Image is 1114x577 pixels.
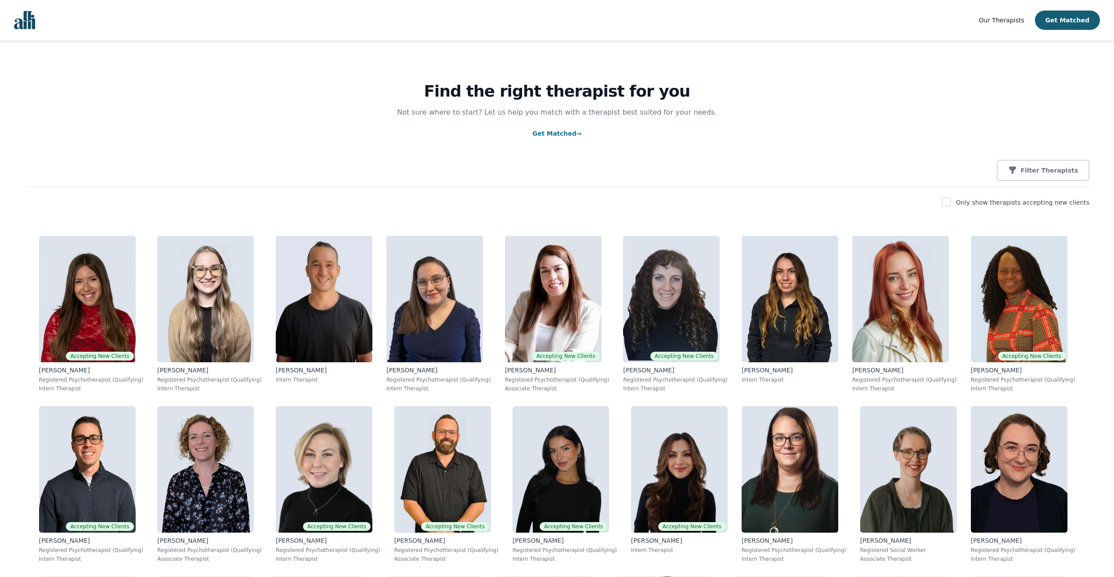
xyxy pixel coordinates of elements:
a: Mariangela_Servello[PERSON_NAME]Intern Therapist [735,229,845,399]
span: Our Therapists [979,17,1024,24]
p: [PERSON_NAME] [394,536,499,545]
span: Accepting New Clients [421,522,489,531]
span: → [577,130,582,137]
p: Intern Therapist [39,385,144,392]
img: alli logo [14,11,35,29]
img: Mariangela_Servello [742,236,838,362]
p: Registered Psychotherapist (Qualifying) [157,547,262,554]
img: Catherine_Robbe [157,406,254,533]
p: Registered Psychotherapist (Qualifying) [157,376,262,383]
img: Saba_Salemi [631,406,728,533]
img: Andrea_Nordby [742,406,838,533]
p: Intern Therapist [631,547,728,554]
p: [PERSON_NAME] [39,366,144,375]
a: Faith_Woodley[PERSON_NAME]Registered Psychotherapist (Qualifying)Intern Therapist [150,229,269,399]
p: Registered Psychotherapist (Qualifying) [394,547,499,554]
p: Registered Psychotherapist (Qualifying) [971,376,1075,383]
p: [PERSON_NAME] [742,366,838,375]
span: Accepting New Clients [66,352,133,361]
p: Registered Psychotherapist (Qualifying) [852,376,957,383]
p: [PERSON_NAME] [631,536,728,545]
img: Rose_Willow [971,406,1067,533]
img: Claire_Cummings [860,406,957,533]
img: Faith_Woodley [157,236,254,362]
p: Registered Psychotherapist (Qualifying) [386,376,491,383]
p: Associate Therapist [394,555,499,563]
a: Alyssa_TweedieAccepting New Clients[PERSON_NAME]Registered Psychotherapist (Qualifying)Intern The... [505,399,624,570]
p: Intern Therapist [512,555,617,563]
p: Intern Therapist [276,376,372,383]
p: [PERSON_NAME] [623,366,728,375]
img: Vanessa_McCulloch [386,236,483,362]
span: Accepting New Clients [540,522,607,531]
p: Registered Psychotherapist (Qualifying) [39,547,144,554]
a: Shira_BlakeAccepting New Clients[PERSON_NAME]Registered Psychotherapist (Qualifying)Intern Therapist [616,229,735,399]
a: Get Matched [532,130,581,137]
button: Filter Therapists [997,160,1089,181]
p: Registered Psychotherapist (Qualifying) [276,547,380,554]
p: [PERSON_NAME] [39,536,144,545]
a: Vanessa_McCulloch[PERSON_NAME]Registered Psychotherapist (Qualifying)Intern Therapist [379,229,498,399]
span: Accepting New Clients [658,522,726,531]
a: Rose_Willow[PERSON_NAME]Registered Psychotherapist (Qualifying)Intern Therapist [964,399,1082,570]
span: Accepting New Clients [532,352,599,361]
p: Intern Therapist [742,376,838,383]
p: Intern Therapist [386,385,491,392]
p: [PERSON_NAME] [157,536,262,545]
span: Accepting New Clients [66,522,133,531]
a: Our Therapists [979,15,1024,25]
p: Not sure where to start? Let us help you match with a therapist best suited for your needs. [389,107,726,118]
a: Josh_CadieuxAccepting New Clients[PERSON_NAME]Registered Psychotherapist (Qualifying)Associate Th... [387,399,506,570]
a: Claire_Cummings[PERSON_NAME]Registered Social WorkerAssociate Therapist [853,399,964,570]
img: Ethan_Braun [39,406,136,533]
a: Jocelyn_CrawfordAccepting New Clients[PERSON_NAME]Registered Psychotherapist (Qualifying)Intern T... [269,399,387,570]
p: [PERSON_NAME] [276,366,372,375]
p: Registered Psychotherapist (Qualifying) [505,376,609,383]
p: Registered Psychotherapist (Qualifying) [971,547,1075,554]
h1: Find the right therapist for you [25,83,1089,100]
p: Associate Therapist [505,385,609,392]
p: [PERSON_NAME] [742,536,846,545]
p: Intern Therapist [157,385,262,392]
a: Saba_SalemiAccepting New Clients[PERSON_NAME]Intern Therapist [624,399,735,570]
a: Ethan_BraunAccepting New Clients[PERSON_NAME]Registered Psychotherapist (Qualifying)Intern Therapist [32,399,151,570]
p: [PERSON_NAME] [386,366,491,375]
p: [PERSON_NAME] [276,536,380,545]
span: Accepting New Clients [303,522,371,531]
a: Kavon_Banejad[PERSON_NAME]Intern Therapist [269,229,379,399]
p: [PERSON_NAME] [971,366,1075,375]
p: Filter Therapists [1020,166,1078,175]
p: [PERSON_NAME] [971,536,1075,545]
p: Registered Psychotherapist (Qualifying) [39,376,144,383]
p: [PERSON_NAME] [852,366,957,375]
a: Ava_PouyandehAccepting New Clients[PERSON_NAME]Registered Psychotherapist (Qualifying)Associate T... [498,229,616,399]
span: Accepting New Clients [650,352,718,361]
p: Registered Psychotherapist (Qualifying) [623,376,728,383]
a: Grace_NyamweyaAccepting New Clients[PERSON_NAME]Registered Psychotherapist (Qualifying)Intern The... [964,229,1082,399]
span: Accepting New Clients [998,352,1066,361]
a: Alisha_LevineAccepting New Clients[PERSON_NAME]Registered Psychotherapist (Qualifying)Intern Ther... [32,229,151,399]
p: Intern Therapist [852,385,957,392]
p: Intern Therapist [623,385,728,392]
p: Intern Therapist [971,385,1075,392]
p: Registered Psychotherapist (Qualifying) [512,547,617,554]
img: Shira_Blake [623,236,720,362]
p: Associate Therapist [860,555,957,563]
p: Intern Therapist [276,555,380,563]
img: Alyssa_Tweedie [512,406,609,533]
p: [PERSON_NAME] [157,366,262,375]
button: Get Matched [1035,11,1100,30]
p: Intern Therapist [742,555,846,563]
p: Registered Psychotherapist (Qualifying) [742,547,846,554]
a: Lacy_Hunter[PERSON_NAME]Registered Psychotherapist (Qualifying)Intern Therapist [845,229,964,399]
p: Associate Therapist [157,555,262,563]
p: Registered Social Worker [860,547,957,554]
img: Jocelyn_Crawford [276,406,372,533]
a: Catherine_Robbe[PERSON_NAME]Registered Psychotherapist (Qualifying)Associate Therapist [150,399,269,570]
a: Andrea_Nordby[PERSON_NAME]Registered Psychotherapist (Qualifying)Intern Therapist [735,399,853,570]
img: Kavon_Banejad [276,236,372,362]
p: Intern Therapist [971,555,1075,563]
img: Grace_Nyamweya [971,236,1067,362]
img: Alisha_Levine [39,236,136,362]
